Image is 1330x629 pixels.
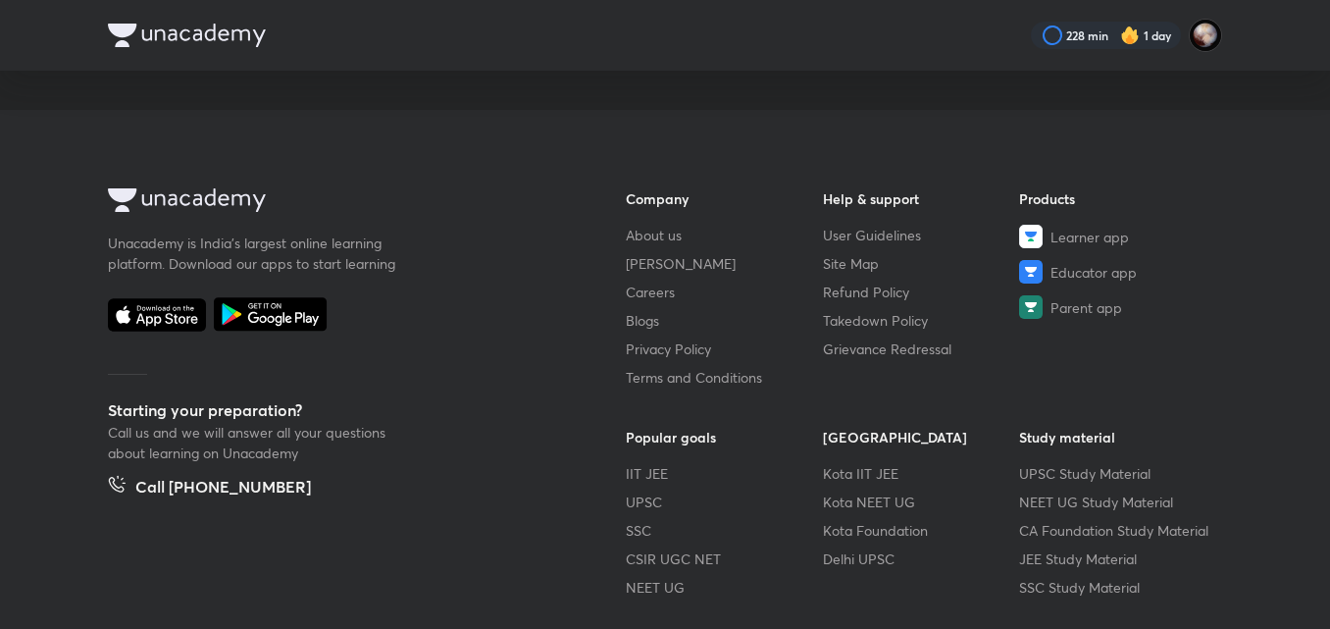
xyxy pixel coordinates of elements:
[108,233,402,274] p: Unacademy is India’s largest online learning platform. Download our apps to start learning
[626,520,823,541] a: SSC
[1019,549,1216,569] a: JEE Study Material
[1019,225,1216,248] a: Learner app
[1019,260,1043,284] img: Educator app
[823,339,1020,359] a: Grievance Redressal
[1019,520,1216,541] a: CA Foundation Study Material
[108,24,266,47] img: Company Logo
[1050,297,1122,318] span: Parent app
[626,427,823,447] h6: Popular goals
[1019,295,1216,319] a: Parent app
[1019,188,1216,209] h6: Products
[823,492,1020,512] a: Kota NEET UG
[823,463,1020,484] a: Kota IIT JEE
[823,282,1020,302] a: Refund Policy
[626,310,823,331] a: Blogs
[823,225,1020,245] a: User Guidelines
[626,339,823,359] a: Privacy Policy
[135,475,311,502] h5: Call [PHONE_NUMBER]
[1019,260,1216,284] a: Educator app
[626,577,823,598] a: NEET UG
[626,549,823,569] a: CSIR UGC NET
[1019,427,1216,447] h6: Study material
[1019,492,1216,512] a: NEET UG Study Material
[108,422,402,463] p: Call us and we will answer all your questions about learning on Unacademy
[1019,577,1216,598] a: SSC Study Material
[626,188,823,209] h6: Company
[626,282,675,302] span: Careers
[1019,295,1043,319] img: Parent app
[626,253,823,274] a: [PERSON_NAME]
[1019,225,1043,248] img: Learner app
[108,188,563,217] a: Company Logo
[1050,262,1137,283] span: Educator app
[626,282,823,302] a: Careers
[823,427,1020,447] h6: [GEOGRAPHIC_DATA]
[1189,19,1222,52] img: Swarit
[823,188,1020,209] h6: Help & support
[108,475,311,502] a: Call [PHONE_NUMBER]
[823,310,1020,331] a: Takedown Policy
[1050,227,1129,247] span: Learner app
[108,188,266,212] img: Company Logo
[108,398,563,422] h5: Starting your preparation?
[823,253,1020,274] a: Site Map
[823,520,1020,541] a: Kota Foundation
[1120,26,1140,45] img: streak
[626,492,823,512] a: UPSC
[626,225,823,245] a: About us
[626,463,823,484] a: IIT JEE
[626,367,823,388] a: Terms and Conditions
[1019,463,1216,484] a: UPSC Study Material
[823,549,1020,569] a: Delhi UPSC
